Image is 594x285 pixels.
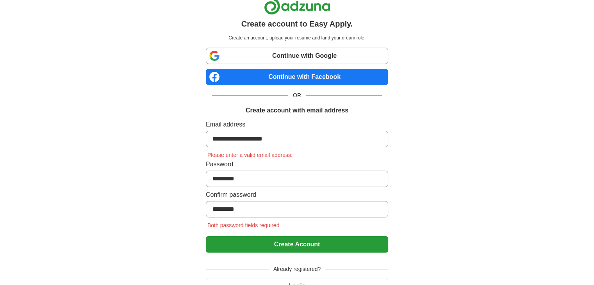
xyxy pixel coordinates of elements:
a: Continue with Google [206,48,388,64]
p: Create an account, upload your resume and land your dream role. [207,34,387,41]
button: Create Account [206,236,388,253]
span: Please enter a valid email address: [206,152,294,158]
span: Both password fields required [206,222,281,228]
a: Continue with Facebook [206,69,388,85]
label: Email address [206,120,388,129]
h1: Create account with email address [246,106,348,115]
span: Already registered? [269,265,325,273]
span: OR [288,91,306,100]
label: Confirm password [206,190,388,199]
label: Password [206,160,388,169]
h1: Create account to Easy Apply. [241,18,353,30]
